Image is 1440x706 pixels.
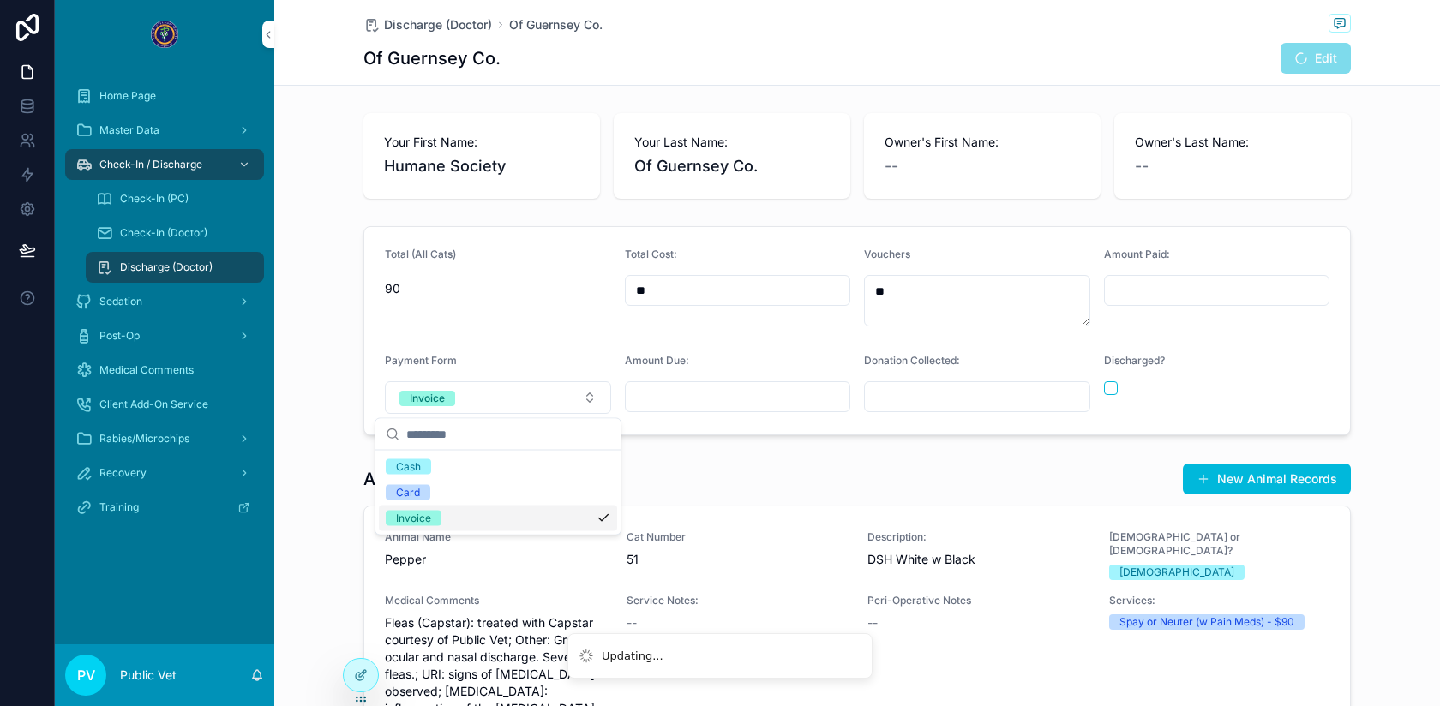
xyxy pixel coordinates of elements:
a: Training [65,492,264,523]
a: Client Add-On Service [65,389,264,420]
span: Of Guernsey Co. [634,154,830,178]
span: Peri-Operative Notes [867,594,1089,607]
h1: Animal Records [363,467,492,491]
div: Cash [396,459,421,475]
h1: Of Guernsey Co. [363,46,501,70]
span: Discharge (Doctor) [384,16,492,33]
span: Cat Number [627,530,848,544]
span: [DEMOGRAPHIC_DATA] or [DEMOGRAPHIC_DATA]? [1109,530,1330,558]
span: Description: [867,530,1089,544]
span: Donation Collected: [864,354,960,367]
span: 90 [385,280,611,297]
a: Discharge (Doctor) [86,252,264,283]
span: Owner's First Name: [885,134,1080,151]
a: Home Page [65,81,264,111]
a: Master Data [65,115,264,146]
span: Total Cost: [625,248,677,260]
span: Check-In (PC) [120,192,189,206]
span: Discharged? [1104,354,1165,367]
span: -- [885,154,898,178]
span: Total (All Cats) [385,248,456,260]
span: Amount Paid: [1104,248,1170,260]
button: Select Button [385,381,611,414]
a: Rabies/Microchips [65,423,264,454]
a: Of Guernsey Co. [509,16,603,33]
span: Check-In / Discharge [99,158,202,171]
a: Post-Op [65,320,264,351]
a: Medical Comments [65,355,264,386]
span: Training [99,500,139,514]
span: Service Notes: [627,594,848,607]
div: scrollable content [55,69,274,545]
span: Check-In (Doctor) [120,226,207,240]
span: Services: [1109,594,1330,607]
span: Your First Name: [384,134,579,151]
span: Recovery [99,466,147,480]
a: Recovery [65,458,264,488]
div: [DEMOGRAPHIC_DATA] [1119,565,1234,580]
span: Your Last Name: [634,134,830,151]
span: 51 [627,551,848,568]
p: Public Vet [120,667,177,684]
div: Card [396,485,420,500]
span: Sedation [99,295,142,308]
span: Humane Society [384,154,579,178]
span: Pepper [385,551,606,568]
span: Discharge (Doctor) [120,260,213,274]
span: Medical Comments [99,363,194,377]
span: -- [627,614,637,631]
span: Medical Comments [385,594,606,607]
a: Check-In (PC) [86,183,264,214]
span: -- [867,614,878,631]
span: Animal Name [385,530,606,544]
a: Check-In (Doctor) [86,218,264,248]
div: Invoice [410,391,445,406]
span: Owner's Last Name: [1135,134,1330,151]
span: DSH White w Black [867,551,1089,568]
span: Post-Op [99,329,140,343]
span: Client Add-On Service [99,398,208,411]
img: App logo [151,21,178,48]
span: PV [77,665,95,685]
div: Suggestions [375,451,621,535]
span: -- [1135,154,1149,178]
div: Invoice [396,511,431,526]
span: Master Data [99,123,159,137]
a: Sedation [65,286,264,317]
span: Rabies/Microchips [99,432,189,446]
span: Amount Due: [625,354,689,367]
button: New Animal Records [1183,464,1351,494]
span: Payment Form [385,354,457,367]
a: Check-In / Discharge [65,149,264,180]
div: Spay or Neuter (w Pain Meds) - $90 [1119,614,1294,630]
a: Discharge (Doctor) [363,16,492,33]
div: Updating... [602,648,663,665]
span: Vouchers [864,248,910,260]
span: Home Page [99,89,156,103]
button: Unselect INVOICE [399,389,455,406]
